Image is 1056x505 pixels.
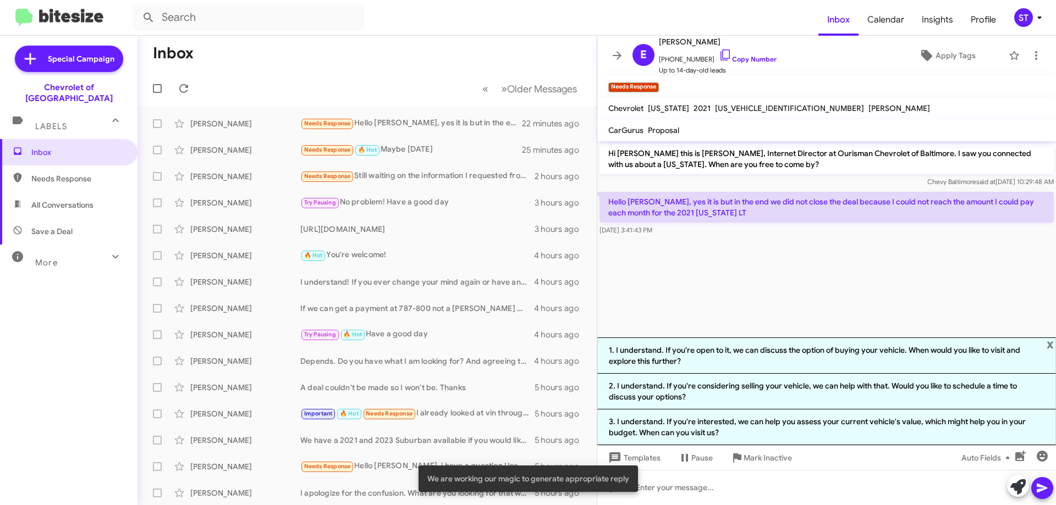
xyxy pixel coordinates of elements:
span: Needs Response [304,146,351,153]
p: Hi [PERSON_NAME] this is [PERSON_NAME], Internet Director at Ourisman Chevrolet of Baltimore. I s... [599,143,1054,174]
div: [PERSON_NAME] [190,461,300,472]
div: 2 hours ago [535,171,588,182]
span: Mark Inactive [744,448,792,468]
span: 🔥 Hot [304,252,323,259]
div: A deal couldn't be made so I won't be. Thanks [300,382,535,393]
div: [PERSON_NAME] [190,171,300,182]
div: [PERSON_NAME] [190,118,300,129]
span: Templates [606,448,661,468]
div: 3 hours ago [535,224,588,235]
span: Try Pausing [304,331,336,338]
button: Pause [669,448,722,468]
div: [PERSON_NAME] [190,145,300,156]
span: Pause [691,448,713,468]
span: Save a Deal [31,226,73,237]
li: 3. I understand. If you're interested, we can help you assess your current vehicle's value, which... [597,409,1056,445]
small: Needs Response [608,82,659,92]
span: Special Campaign [48,53,114,64]
span: Chevy Baltimore [DATE] 10:29:48 AM [927,177,1054,186]
span: Chevrolet [608,103,643,113]
span: More [35,258,58,268]
a: Special Campaign [15,46,123,72]
button: Apply Tags [890,46,1003,65]
div: [PERSON_NAME] [190,382,300,393]
span: 🔥 Hot [358,146,377,153]
div: Maybe [DATE] [300,143,522,156]
span: Needs Response [366,410,413,417]
span: Apply Tags [936,46,976,65]
input: Search [133,4,364,31]
li: 2. I understand. If you're considering selling your vehicle, we can help with that. Would you lik... [597,374,1056,409]
a: Copy Number [719,55,777,63]
div: 22 minutes ago [522,118,588,129]
span: CarGurus [608,125,643,135]
div: 4 hours ago [534,250,588,261]
div: We have a 2021 and 2023 Suburban available if you would like to stop by to check them out [300,435,535,446]
span: E [640,46,647,64]
span: Labels [35,121,67,131]
p: Hello [PERSON_NAME], yes it is but in the end we did not close the deal because I could not reach... [599,192,1054,223]
button: ST [1005,8,1044,27]
div: [PERSON_NAME] [190,303,300,314]
div: I apologize for the confusion. What are you looking for that way I can keep an eye out. [300,487,535,498]
div: 5 hours ago [535,382,588,393]
span: Needs Response [304,463,351,470]
span: Proposal [648,125,679,135]
nav: Page navigation example [476,77,584,100]
button: Mark Inactive [722,448,801,468]
div: [URL][DOMAIN_NAME] [300,224,535,235]
h1: Inbox [153,45,194,62]
span: [PERSON_NAME] [659,35,777,48]
div: [PERSON_NAME] [190,435,300,446]
div: 5 hours ago [535,408,588,419]
a: Calendar [859,4,913,36]
div: 3 hours ago [535,197,588,208]
div: ST [1014,8,1033,27]
span: Needs Response [304,120,351,127]
a: Inbox [818,4,859,36]
div: [PERSON_NAME] [190,356,300,367]
span: Auto Fields [961,448,1014,468]
div: If we can get a payment at 787-800 not a [PERSON_NAME] more I'm down [300,303,534,314]
div: Still waiting on the information I requested from your staff. [300,170,535,182]
span: [US_VEHICLE_IDENTIFICATION_NUMBER] [715,103,864,113]
div: [PERSON_NAME] [190,224,300,235]
button: Next [494,77,584,100]
span: » [501,82,507,96]
button: Previous [476,77,495,100]
span: Profile [962,4,1005,36]
span: said at [976,177,996,186]
span: Try Pausing [304,199,336,206]
span: [PERSON_NAME] [868,103,930,113]
div: Depends. Do you have what I am looking for? And agreeing to numbers if you do. [300,356,534,367]
div: 4 hours ago [534,276,588,287]
div: [PERSON_NAME] [190,487,300,498]
div: [PERSON_NAME] [190,250,300,261]
div: 4 hours ago [534,356,588,367]
span: [US_STATE] [648,103,689,113]
div: 4 hours ago [534,329,588,340]
span: 🔥 Hot [343,331,362,338]
span: Needs Response [304,173,351,180]
span: Important [304,410,333,417]
div: You're welcome! [300,249,534,262]
span: « [482,82,488,96]
span: 2021 [694,103,711,113]
div: I already looked at vin through gm and it lived in [GEOGRAPHIC_DATA] so I don't want it. Im not t... [300,407,535,420]
div: [PERSON_NAME] [190,408,300,419]
li: 1. I understand. If you're open to it, we can discuss the option of buying your vehicle. When wou... [597,337,1056,374]
span: 🔥 Hot [340,410,359,417]
span: Needs Response [31,173,125,184]
div: 4 hours ago [534,303,588,314]
div: [PERSON_NAME] [190,197,300,208]
a: Insights [913,4,962,36]
span: x [1047,337,1054,351]
div: [PERSON_NAME] [190,276,300,287]
div: 25 minutes ago [522,145,588,156]
span: [DATE] 3:41:43 PM [599,226,652,234]
button: Auto Fields [953,448,1023,468]
div: Hello [PERSON_NAME], yes it is but in the end we did not close the deal because I could not reach... [300,117,522,130]
div: Have a good day [300,328,534,341]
